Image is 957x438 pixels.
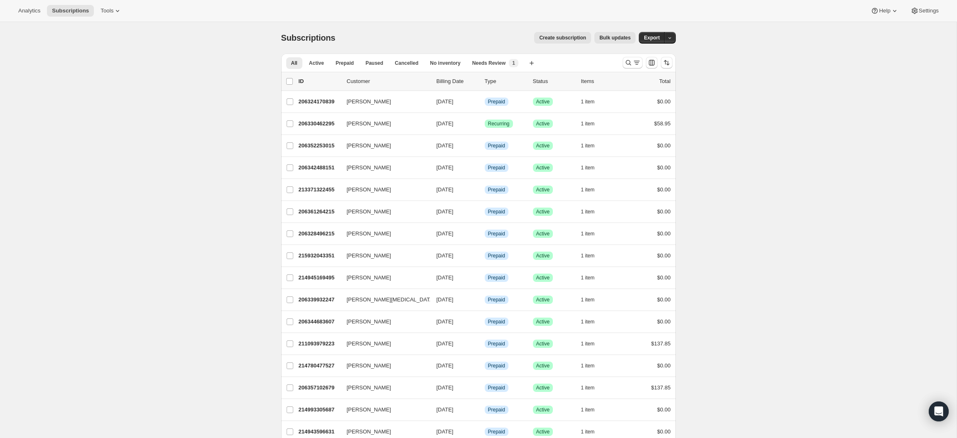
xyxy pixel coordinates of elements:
[437,208,454,215] span: [DATE]
[437,296,454,303] span: [DATE]
[536,98,550,105] span: Active
[299,142,340,150] p: 206352253015
[299,118,671,130] div: 206330462295[PERSON_NAME][DATE]SuccessRecurringSuccessActive1 item$58.95
[654,120,671,127] span: $58.95
[599,34,631,41] span: Bulk updates
[644,34,660,41] span: Export
[488,252,505,259] span: Prepaid
[299,296,340,304] p: 206339932247
[347,164,391,172] span: [PERSON_NAME]
[488,296,505,303] span: Prepaid
[347,77,430,86] p: Customer
[299,228,671,240] div: 206328496215[PERSON_NAME][DATE]InfoPrepaidSuccessActive1 item$0.00
[581,428,595,435] span: 1 item
[581,120,595,127] span: 1 item
[651,340,671,347] span: $137.85
[342,293,425,306] button: [PERSON_NAME][MEDICAL_DATA]
[581,340,595,347] span: 1 item
[488,406,505,413] span: Prepaid
[342,95,425,108] button: [PERSON_NAME]
[437,77,478,86] p: Billing Date
[309,60,324,66] span: Active
[437,230,454,237] span: [DATE]
[536,142,550,149] span: Active
[347,362,391,370] span: [PERSON_NAME]
[581,382,604,394] button: 1 item
[657,208,671,215] span: $0.00
[536,208,550,215] span: Active
[299,272,671,284] div: 214945169495[PERSON_NAME][DATE]InfoPrepaidSuccessActive1 item$0.00
[657,230,671,237] span: $0.00
[657,296,671,303] span: $0.00
[342,381,425,394] button: [PERSON_NAME]
[581,252,595,259] span: 1 item
[299,360,671,372] div: 214780477527[PERSON_NAME][DATE]InfoPrepaidSuccessActive1 item$0.00
[299,162,671,174] div: 206342488151[PERSON_NAME][DATE]InfoPrepaidSuccessActive1 item$0.00
[581,294,604,306] button: 1 item
[347,406,391,414] span: [PERSON_NAME]
[488,120,510,127] span: Recurring
[347,296,435,304] span: [PERSON_NAME][MEDICAL_DATA]
[657,164,671,171] span: $0.00
[488,384,505,391] span: Prepaid
[581,406,595,413] span: 1 item
[657,186,671,193] span: $0.00
[437,274,454,281] span: [DATE]
[299,120,340,128] p: 206330462295
[581,208,595,215] span: 1 item
[581,316,604,328] button: 1 item
[47,5,94,17] button: Subscriptions
[536,406,550,413] span: Active
[299,294,671,306] div: 206339932247[PERSON_NAME][MEDICAL_DATA][DATE]InfoPrepaidSuccessActive1 item$0.00
[581,184,604,196] button: 1 item
[342,205,425,218] button: [PERSON_NAME]
[581,96,604,108] button: 1 item
[488,428,505,435] span: Prepaid
[657,142,671,149] span: $0.00
[581,384,595,391] span: 1 item
[299,340,340,348] p: 211093979223
[488,186,505,193] span: Prepaid
[437,384,454,391] span: [DATE]
[299,77,340,86] p: ID
[347,98,391,106] span: [PERSON_NAME]
[581,98,595,105] span: 1 item
[342,271,425,284] button: [PERSON_NAME]
[395,60,419,66] span: Cancelled
[581,296,595,303] span: 1 item
[437,428,454,435] span: [DATE]
[536,296,550,303] span: Active
[291,60,297,66] span: All
[96,5,127,17] button: Tools
[18,7,40,14] span: Analytics
[536,340,550,347] span: Active
[488,98,505,105] span: Prepaid
[299,164,340,172] p: 206342488151
[581,274,595,281] span: 1 item
[299,406,340,414] p: 214993305687
[536,164,550,171] span: Active
[299,184,671,196] div: 213371322455[PERSON_NAME][DATE]InfoPrepaidSuccessActive1 item$0.00
[342,183,425,196] button: [PERSON_NAME]
[347,384,391,392] span: [PERSON_NAME]
[536,230,550,237] span: Active
[347,208,391,216] span: [PERSON_NAME]
[512,60,515,66] span: 1
[488,362,505,369] span: Prepaid
[594,32,636,44] button: Bulk updates
[581,162,604,174] button: 1 item
[299,98,340,106] p: 206324170839
[366,60,383,66] span: Paused
[281,33,336,42] span: Subscriptions
[536,120,550,127] span: Active
[299,428,340,436] p: 214943596631
[929,401,949,421] div: Open Intercom Messenger
[13,5,45,17] button: Analytics
[347,120,391,128] span: [PERSON_NAME]
[581,338,604,350] button: 1 item
[581,250,604,262] button: 1 item
[879,7,890,14] span: Help
[299,77,671,86] div: IDCustomerBilling DateTypeStatusItemsTotal
[347,186,391,194] span: [PERSON_NAME]
[342,161,425,174] button: [PERSON_NAME]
